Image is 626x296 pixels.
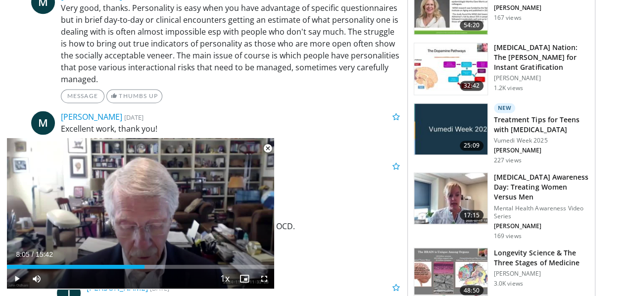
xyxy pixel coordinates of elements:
[258,138,278,159] button: Close
[494,172,589,202] h3: [MEDICAL_DATA] Awareness Day: Treating Women Versus Men
[150,283,169,292] small: [DATE]
[460,210,483,220] span: 17:15
[494,74,589,82] p: [PERSON_NAME]
[414,43,487,95] img: 8c144ef5-ad01-46b8-bbf2-304ffe1f6934.150x105_q85_crop-smart_upscale.jpg
[494,204,589,220] p: Mental Health Awareness Video Series
[494,147,589,154] p: [PERSON_NAME]
[494,247,589,267] h3: Longevity Science & The Three Stages of Medicine
[7,138,274,289] video-js: Video Player
[494,222,589,230] p: [PERSON_NAME]
[16,250,29,258] span: 8:05
[494,14,522,22] p: 167 views
[36,250,53,258] span: 15:42
[31,111,55,135] a: M
[106,89,162,103] a: Thumbs Up
[494,137,589,145] p: Vumedi Week 2025
[414,173,487,224] img: c646513c-fac8-493f-bcbb-ef680fbe4b4d.150x105_q85_crop-smart_upscale.jpg
[494,4,577,12] p: [PERSON_NAME]
[414,172,589,240] a: 17:15 [MEDICAL_DATA] Awareness Day: Treating Women Versus Men Mental Health Awareness Video Serie...
[7,265,274,269] div: Progress Bar
[61,123,400,135] p: Excellent work, thank you!
[61,89,104,103] a: Message
[460,141,483,150] span: 25:09
[414,103,589,164] a: 25:09 New Treatment Tips for Teens with [MEDICAL_DATA] Vumedi Week 2025 [PERSON_NAME] 227 views
[61,2,400,85] p: Very good, thanks. Personality is easy when you have advantage of specific questionnaires but in ...
[494,279,523,287] p: 3.0K views
[414,103,487,155] img: 316a675f-ed7e-43ca-99d5-43dc7a166faa.jpg.150x105_q85_crop-smart_upscale.jpg
[460,81,483,91] span: 32:42
[460,20,483,30] span: 54:20
[494,84,523,92] p: 1.2K views
[494,156,522,164] p: 227 views
[87,282,148,293] a: [PERSON_NAME]
[254,269,274,289] button: Fullscreen
[235,269,254,289] button: Enable picture-in-picture mode
[61,111,122,122] a: [PERSON_NAME]
[414,43,589,95] a: 32:42 [MEDICAL_DATA] Nation: The [PERSON_NAME] for Instant Gratification [PERSON_NAME] 1.2K views
[460,285,483,295] span: 48:50
[494,269,589,277] p: [PERSON_NAME]
[124,113,144,122] small: [DATE]
[494,232,522,240] p: 169 views
[27,269,47,289] button: Mute
[494,43,589,72] h3: [MEDICAL_DATA] Nation: The [PERSON_NAME] for Instant Gratification
[215,269,235,289] button: Playback Rate
[32,250,34,258] span: /
[7,269,27,289] button: Play
[494,115,589,135] h3: Treatment Tips for Teens with [MEDICAL_DATA]
[494,103,516,113] p: New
